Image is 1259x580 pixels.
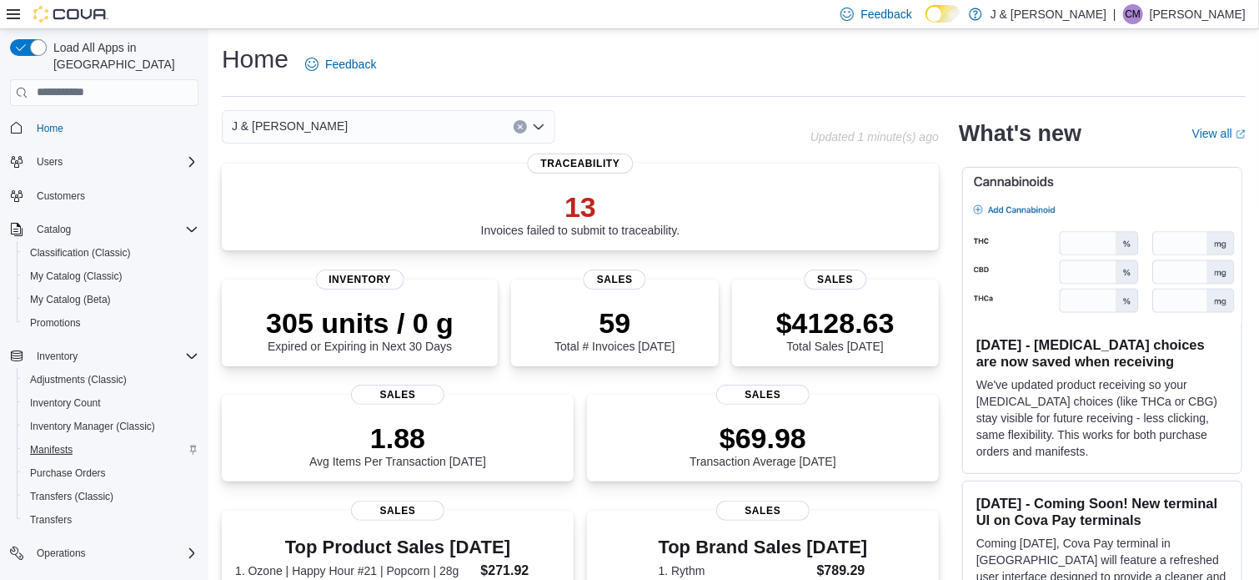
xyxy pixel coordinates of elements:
[30,467,106,480] span: Purchase Orders
[690,421,836,455] p: $69.98
[30,513,72,527] span: Transfers
[659,537,868,557] h3: Top Brand Sales [DATE]
[23,266,129,286] a: My Catalog (Classic)
[3,345,205,368] button: Inventory
[30,246,131,260] span: Classification (Classic)
[37,547,86,560] span: Operations
[23,393,108,413] a: Inventory Count
[23,487,198,507] span: Transfers (Classic)
[235,537,560,557] h3: Top Product Sales [DATE]
[232,116,348,136] span: J & [PERSON_NAME]
[37,223,71,236] span: Catalog
[991,4,1106,24] p: J & [PERSON_NAME]
[325,56,376,73] span: Feedback
[23,243,198,263] span: Classification (Classic)
[23,370,133,390] a: Adjustments (Classic)
[3,542,205,565] button: Operations
[716,385,810,405] span: Sales
[23,416,198,436] span: Inventory Manager (Classic)
[37,155,63,169] span: Users
[30,152,198,172] span: Users
[17,288,205,311] button: My Catalog (Beta)
[309,421,486,468] div: Avg Items Per Transaction [DATE]
[30,420,155,433] span: Inventory Manager (Classic)
[23,510,78,530] a: Transfers
[30,346,84,366] button: Inventory
[23,487,120,507] a: Transfers (Classic)
[776,306,895,353] div: Total Sales [DATE]
[235,562,474,579] dt: 1. Ozone | Happy Hour #21 | Popcorn | 28g
[481,190,680,224] p: 13
[30,443,73,456] span: Manifests
[30,118,198,139] span: Home
[810,130,939,144] p: Updated 1 minute(s) ago
[30,119,70,139] a: Home
[30,152,69,172] button: Users
[554,306,675,353] div: Total # Invoices [DATE]
[23,290,198,310] span: My Catalog (Beta)
[17,415,205,438] button: Inventory Manager (Classic)
[37,189,85,203] span: Customers
[351,385,444,405] span: Sales
[3,184,205,208] button: Customers
[860,6,911,23] span: Feedback
[532,120,545,134] button: Open list of options
[1150,4,1246,24] p: [PERSON_NAME]
[30,219,198,240] span: Catalog
[30,543,93,563] button: Operations
[23,313,198,333] span: Promotions
[17,461,205,485] button: Purchase Orders
[481,190,680,237] div: Invoices failed to submit to traceability.
[23,393,198,413] span: Inventory Count
[17,438,205,461] button: Manifests
[30,543,198,563] span: Operations
[23,290,118,310] a: My Catalog (Beta)
[690,421,836,468] div: Transaction Average [DATE]
[351,501,444,521] span: Sales
[23,463,198,483] span: Purchase Orders
[30,346,198,366] span: Inventory
[30,373,127,386] span: Adjustments (Classic)
[17,241,205,265] button: Classification (Classic)
[30,396,101,410] span: Inventory Count
[23,416,162,436] a: Inventory Manager (Classic)
[23,243,138,263] a: Classification (Classic)
[30,185,198,206] span: Customers
[17,508,205,532] button: Transfers
[47,39,198,73] span: Load All Apps in [GEOGRAPHIC_DATA]
[554,306,675,340] p: 59
[30,186,92,206] a: Customers
[298,48,383,81] a: Feedback
[222,43,288,76] h1: Home
[776,306,895,340] p: $4128.63
[1123,4,1143,24] div: Cheyenne Mann
[37,350,78,363] span: Inventory
[976,376,1228,460] p: We've updated product receiving so your [MEDICAL_DATA] choices (like THCa or CBG) stay visible fo...
[309,421,486,455] p: 1.88
[23,266,198,286] span: My Catalog (Classic)
[266,306,454,340] p: 305 units / 0 g
[23,440,79,460] a: Manifests
[23,463,113,483] a: Purchase Orders
[716,501,810,521] span: Sales
[1126,4,1141,24] span: CM
[266,306,454,353] div: Expired or Expiring in Next 30 Days
[17,391,205,415] button: Inventory Count
[514,120,527,134] button: Clear input
[30,219,78,240] button: Catalog
[659,562,810,579] dt: 1. Rythm
[30,270,123,283] span: My Catalog (Classic)
[23,370,198,390] span: Adjustments (Classic)
[23,510,198,530] span: Transfers
[30,316,81,330] span: Promotions
[315,270,404,290] span: Inventory
[23,313,88,333] a: Promotions
[1113,4,1116,24] p: |
[37,122,63,135] span: Home
[1236,129,1246,139] svg: External link
[17,311,205,335] button: Promotions
[3,116,205,140] button: Home
[3,150,205,174] button: Users
[804,270,866,290] span: Sales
